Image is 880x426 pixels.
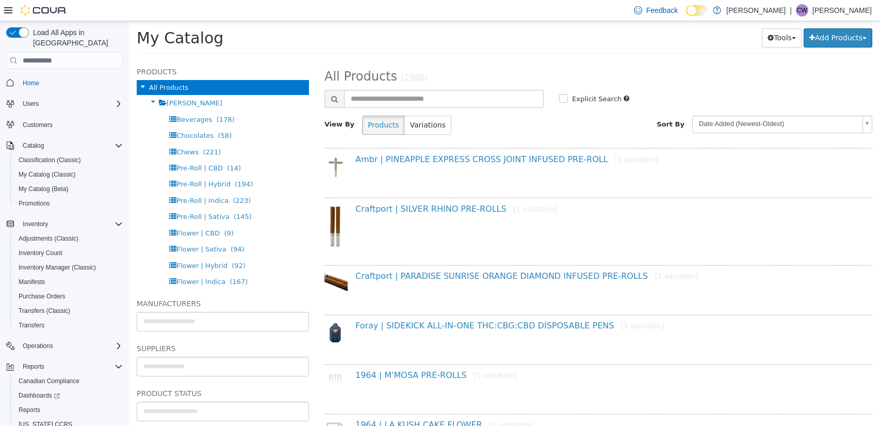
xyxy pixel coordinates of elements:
[14,261,100,274] a: Inventory Manager (Classic)
[98,143,112,151] span: (14)
[14,247,67,259] a: Inventory Count
[10,182,127,196] button: My Catalog (Beta)
[10,289,127,304] button: Purchase Orders
[19,321,44,329] span: Transfers
[2,217,127,231] button: Inventory
[195,99,225,107] span: View By
[10,231,127,246] button: Adjustments (Classic)
[88,94,106,102] span: (178)
[19,118,123,131] span: Customers
[19,360,48,373] button: Reports
[14,290,70,303] a: Purchase Orders
[47,111,85,118] span: Chocolates
[19,218,52,230] button: Inventory
[29,27,123,48] span: Load All Apps in [GEOGRAPHIC_DATA]
[2,339,127,353] button: Operations
[10,260,127,275] button: Inventory Manager (Classic)
[19,185,69,193] span: My Catalog (Beta)
[14,389,123,402] span: Dashboards
[14,404,123,416] span: Reports
[23,342,53,350] span: Operations
[47,241,99,248] span: Flower | Hybrid
[102,224,116,232] span: (94)
[195,350,219,363] img: 150
[19,377,79,385] span: Canadian Compliance
[14,375,123,387] span: Canadian Compliance
[14,290,123,303] span: Purchase Orders
[74,127,92,135] span: (221)
[19,199,50,208] span: Promotions
[14,154,85,166] a: Classification (Classic)
[14,276,123,288] span: Manifests
[8,8,94,26] span: My Catalog
[14,404,44,416] a: Reports
[19,139,123,152] span: Catalog
[10,275,127,289] button: Manifests
[47,176,100,183] span: Pre-Roll | Indica
[47,208,91,216] span: Flower | CBD
[441,73,493,83] label: Explicit Search
[23,362,44,371] span: Reports
[14,319,123,332] span: Transfers
[10,388,127,403] a: Dashboards
[686,16,687,17] span: Dark Mode
[10,246,127,260] button: Inventory Count
[14,276,49,288] a: Manifests
[14,261,123,274] span: Inventory Manager (Classic)
[47,224,97,232] span: Flower | Sativa
[564,95,729,111] span: Date Added (Newest-Oldest)
[384,184,428,192] small: [1 variation]
[20,62,59,70] span: All Products
[19,278,45,286] span: Manifests
[275,94,322,114] button: Variations
[195,251,219,271] img: 150
[646,5,678,15] span: Feedback
[8,276,180,289] h5: Manufacturers
[226,250,569,260] a: Craftport | PARADISE SUNRISE ORANGE DIAMOND INFUSED PRE-ROLLS[1 variation]
[23,121,53,129] span: Customers
[19,307,70,315] span: Transfers (Classic)
[19,406,40,414] span: Reports
[19,156,81,164] span: Classification (Classic)
[19,77,43,89] a: Home
[19,249,62,257] span: Inventory Count
[345,350,388,358] small: [1 variation]
[272,52,299,61] small: (2390)
[19,98,43,110] button: Users
[226,133,529,143] a: Ambr | PINEAPPLE EXPRESS CROSS JOINT INFUSED PRE-ROLL[1 variation]
[14,197,54,210] a: Promotions
[492,301,535,309] small: [1 variation]
[8,366,180,378] h5: Product Status
[14,247,123,259] span: Inventory Count
[14,305,74,317] a: Transfers (Classic)
[2,97,127,111] button: Users
[14,305,123,317] span: Transfers (Classic)
[797,4,807,17] span: CW
[14,183,73,195] a: My Catalog (Beta)
[2,117,127,132] button: Customers
[2,138,127,153] button: Catalog
[101,257,119,264] span: (167)
[195,134,219,157] img: 150
[675,7,743,26] button: Add Products
[23,220,48,228] span: Inventory
[812,4,872,17] p: [PERSON_NAME]
[14,168,123,181] span: My Catalog (Classic)
[19,76,123,89] span: Home
[14,154,123,166] span: Classification (Classic)
[8,44,180,57] h5: Products
[19,360,123,373] span: Reports
[226,349,388,359] a: 1964 | M'MOSA PRE-ROLLS[1 variation]
[790,4,792,17] p: |
[47,159,102,167] span: Pre-Roll | Hybrid
[195,183,219,227] img: 150
[796,4,808,17] div: Carmen Woytas
[633,7,673,26] button: Tools
[2,75,127,90] button: Home
[19,139,48,152] button: Catalog
[10,196,127,211] button: Promotions
[19,170,76,179] span: My Catalog (Classic)
[21,5,67,15] img: Cova
[233,94,275,114] button: Products
[10,304,127,318] button: Transfers (Classic)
